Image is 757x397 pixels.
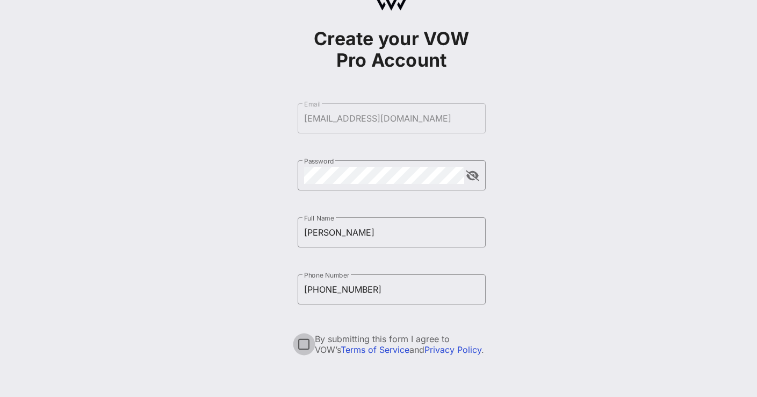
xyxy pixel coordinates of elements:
label: Email [304,100,321,108]
label: Phone Number [304,271,349,279]
a: Privacy Policy [424,344,481,355]
button: append icon [466,171,479,181]
div: By submitting this form I agree to VOW’s and . [315,334,486,355]
label: Full Name [304,214,334,222]
h1: Create your VOW Pro Account [298,28,486,71]
label: Password [304,157,334,165]
a: Terms of Service [341,344,409,355]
